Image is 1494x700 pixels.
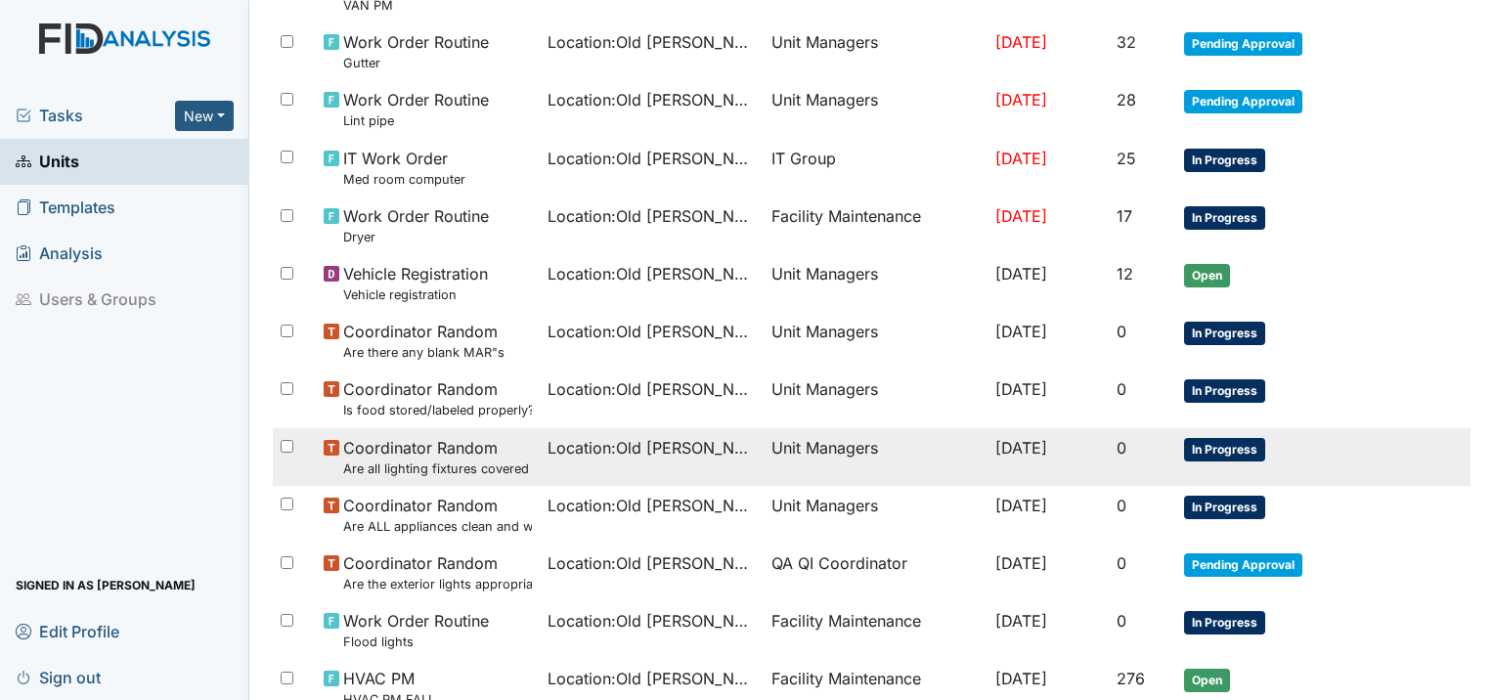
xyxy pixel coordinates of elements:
[1184,90,1302,113] span: Pending Approval
[343,551,532,593] span: Coordinator Random Are the exterior lights appropriate (on at night, off during the day)?
[343,228,489,246] small: Dryer
[1117,149,1136,168] span: 25
[1184,149,1265,172] span: In Progress
[548,609,756,633] span: Location : Old [PERSON_NAME].
[343,343,505,362] small: Are there any blank MAR"s
[343,517,532,536] small: Are ALL appliances clean and working properly?
[1117,438,1126,458] span: 0
[995,611,1047,631] span: [DATE]
[16,147,79,177] span: Units
[764,428,988,486] td: Unit Managers
[764,139,988,197] td: IT Group
[764,312,988,370] td: Unit Managers
[548,436,756,459] span: Location : Old [PERSON_NAME].
[764,80,988,138] td: Unit Managers
[548,88,756,111] span: Location : Old [PERSON_NAME].
[16,616,119,646] span: Edit Profile
[548,147,756,170] span: Location : Old [PERSON_NAME].
[764,544,988,601] td: QA QI Coordinator
[16,570,196,600] span: Signed in as [PERSON_NAME]
[548,551,756,575] span: Location : Old [PERSON_NAME].
[343,609,489,651] span: Work Order Routine Flood lights
[16,193,115,223] span: Templates
[343,401,532,419] small: Is food stored/labeled properly?
[343,30,489,72] span: Work Order Routine Gutter
[1117,322,1126,341] span: 0
[995,264,1047,284] span: [DATE]
[548,204,756,228] span: Location : Old [PERSON_NAME].
[1117,496,1126,515] span: 0
[1184,206,1265,230] span: In Progress
[343,111,489,130] small: Lint pipe
[343,170,465,189] small: Med room computer
[995,90,1047,109] span: [DATE]
[343,320,505,362] span: Coordinator Random Are there any blank MAR"s
[548,377,756,401] span: Location : Old [PERSON_NAME].
[343,285,488,304] small: Vehicle registration
[1117,379,1126,399] span: 0
[1117,669,1145,688] span: 276
[548,30,756,54] span: Location : Old [PERSON_NAME].
[1184,669,1230,692] span: Open
[1117,611,1126,631] span: 0
[1117,264,1133,284] span: 12
[343,262,488,304] span: Vehicle Registration Vehicle registration
[995,553,1047,573] span: [DATE]
[548,320,756,343] span: Location : Old [PERSON_NAME].
[343,436,532,478] span: Coordinator Random Are all lighting fixtures covered and free of debris?
[764,486,988,544] td: Unit Managers
[764,197,988,254] td: Facility Maintenance
[1184,496,1265,519] span: In Progress
[1117,206,1132,226] span: 17
[16,104,175,127] a: Tasks
[1117,32,1136,52] span: 32
[343,377,532,419] span: Coordinator Random Is food stored/labeled properly?
[343,633,489,651] small: Flood lights
[175,101,234,131] button: New
[995,496,1047,515] span: [DATE]
[1184,438,1265,461] span: In Progress
[548,494,756,517] span: Location : Old [PERSON_NAME].
[1184,611,1265,634] span: In Progress
[764,601,988,659] td: Facility Maintenance
[764,370,988,427] td: Unit Managers
[343,459,532,478] small: Are all lighting fixtures covered and free of debris?
[343,88,489,130] span: Work Order Routine Lint pipe
[995,206,1047,226] span: [DATE]
[343,494,532,536] span: Coordinator Random Are ALL appliances clean and working properly?
[1184,322,1265,345] span: In Progress
[764,22,988,80] td: Unit Managers
[548,667,756,690] span: Location : Old [PERSON_NAME].
[343,147,465,189] span: IT Work Order Med room computer
[995,669,1047,688] span: [DATE]
[995,149,1047,168] span: [DATE]
[343,575,532,593] small: Are the exterior lights appropriate (on at night, off during the day)?
[343,204,489,246] span: Work Order Routine Dryer
[995,32,1047,52] span: [DATE]
[1184,379,1265,403] span: In Progress
[16,662,101,692] span: Sign out
[1184,264,1230,287] span: Open
[16,239,103,269] span: Analysis
[548,262,756,285] span: Location : Old [PERSON_NAME].
[1184,553,1302,577] span: Pending Approval
[343,54,489,72] small: Gutter
[995,322,1047,341] span: [DATE]
[995,438,1047,458] span: [DATE]
[1184,32,1302,56] span: Pending Approval
[1117,90,1136,109] span: 28
[1117,553,1126,573] span: 0
[995,379,1047,399] span: [DATE]
[764,254,988,312] td: Unit Managers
